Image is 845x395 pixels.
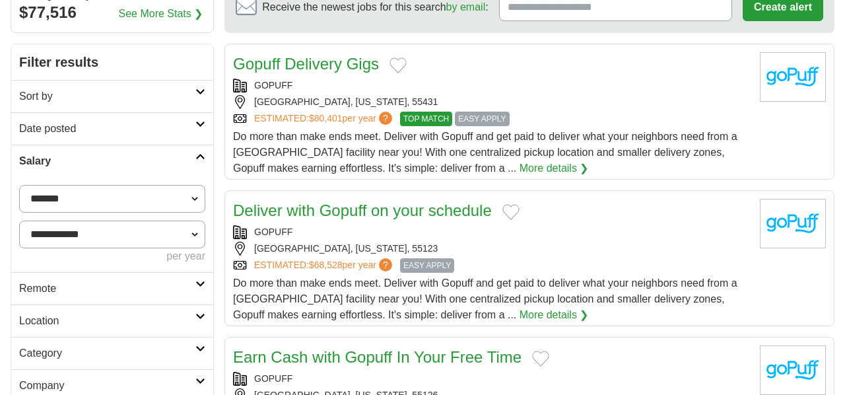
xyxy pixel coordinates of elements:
a: See More Stats ❯ [119,6,203,22]
a: Date posted [11,112,213,145]
a: Category [11,337,213,369]
h2: Remote [19,281,195,297]
a: by email [446,1,486,13]
span: Do more than make ends meet. Deliver with Gopuff and get paid to deliver what your neighbors need... [233,131,737,174]
span: $68,528 [309,260,343,270]
img: goPuff logo [760,52,826,102]
img: goPuff logo [760,345,826,395]
div: $77,516 [19,1,205,24]
span: ? [379,112,392,125]
span: ? [379,258,392,271]
span: Do more than make ends meet. Deliver with Gopuff and get paid to deliver what your neighbors need... [233,277,737,320]
h2: Category [19,345,195,361]
a: Salary [11,145,213,177]
h2: Sort by [19,89,195,104]
a: GOPUFF [254,80,292,90]
button: Add to favorite jobs [389,57,407,73]
button: Add to favorite jobs [502,204,520,220]
a: More details ❯ [520,307,589,323]
div: [GEOGRAPHIC_DATA], [US_STATE], 55431 [233,95,749,109]
span: TOP MATCH [400,112,452,126]
span: EASY APPLY [400,258,454,273]
h2: Company [19,378,195,394]
a: Earn Cash with Gopuff In Your Free Time [233,348,522,366]
a: ESTIMATED:$68,528per year? [254,258,395,273]
h2: Salary [19,153,195,169]
span: EASY APPLY [455,112,509,126]
a: ESTIMATED:$80,401per year? [254,112,395,126]
a: Location [11,305,213,337]
button: Add to favorite jobs [532,351,549,367]
span: $80,401 [309,113,343,124]
a: GOPUFF [254,373,292,384]
a: Remote [11,272,213,305]
a: More details ❯ [520,161,589,176]
a: Gopuff Delivery Gigs [233,55,379,73]
a: Sort by [11,80,213,112]
h2: Filter results [11,44,213,80]
a: GOPUFF [254,227,292,237]
h2: Location [19,313,195,329]
div: per year [19,248,205,264]
div: [GEOGRAPHIC_DATA], [US_STATE], 55123 [233,242,749,256]
img: goPuff logo [760,199,826,248]
a: Deliver with Gopuff on your schedule [233,201,492,219]
h2: Date posted [19,121,195,137]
